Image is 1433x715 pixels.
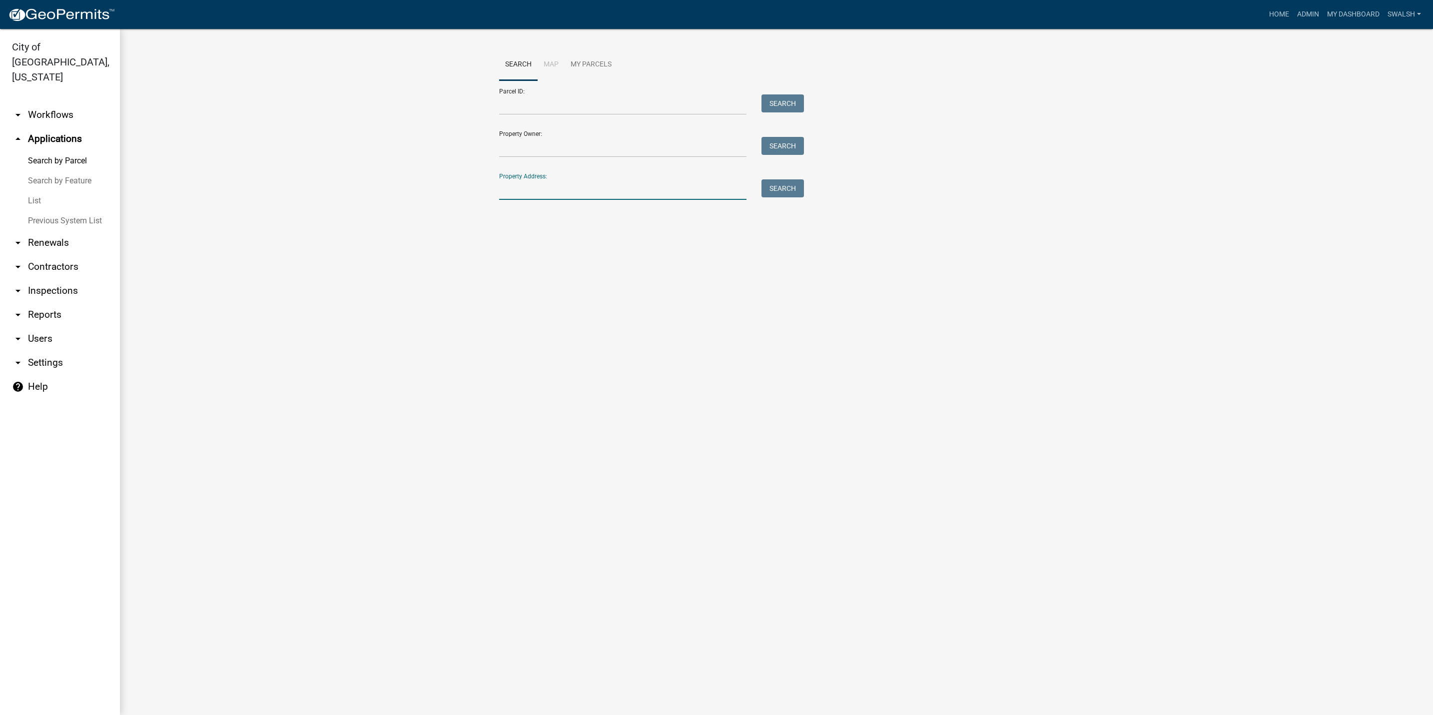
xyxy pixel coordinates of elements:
[1293,5,1323,24] a: Admin
[12,381,24,393] i: help
[499,49,538,81] a: Search
[12,109,24,121] i: arrow_drop_down
[12,309,24,321] i: arrow_drop_down
[12,133,24,145] i: arrow_drop_up
[761,137,804,155] button: Search
[1384,5,1425,24] a: swalsh
[12,237,24,249] i: arrow_drop_down
[12,333,24,345] i: arrow_drop_down
[12,261,24,273] i: arrow_drop_down
[12,285,24,297] i: arrow_drop_down
[1323,5,1384,24] a: My Dashboard
[565,49,618,81] a: My Parcels
[12,357,24,369] i: arrow_drop_down
[761,94,804,112] button: Search
[1265,5,1293,24] a: Home
[761,179,804,197] button: Search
